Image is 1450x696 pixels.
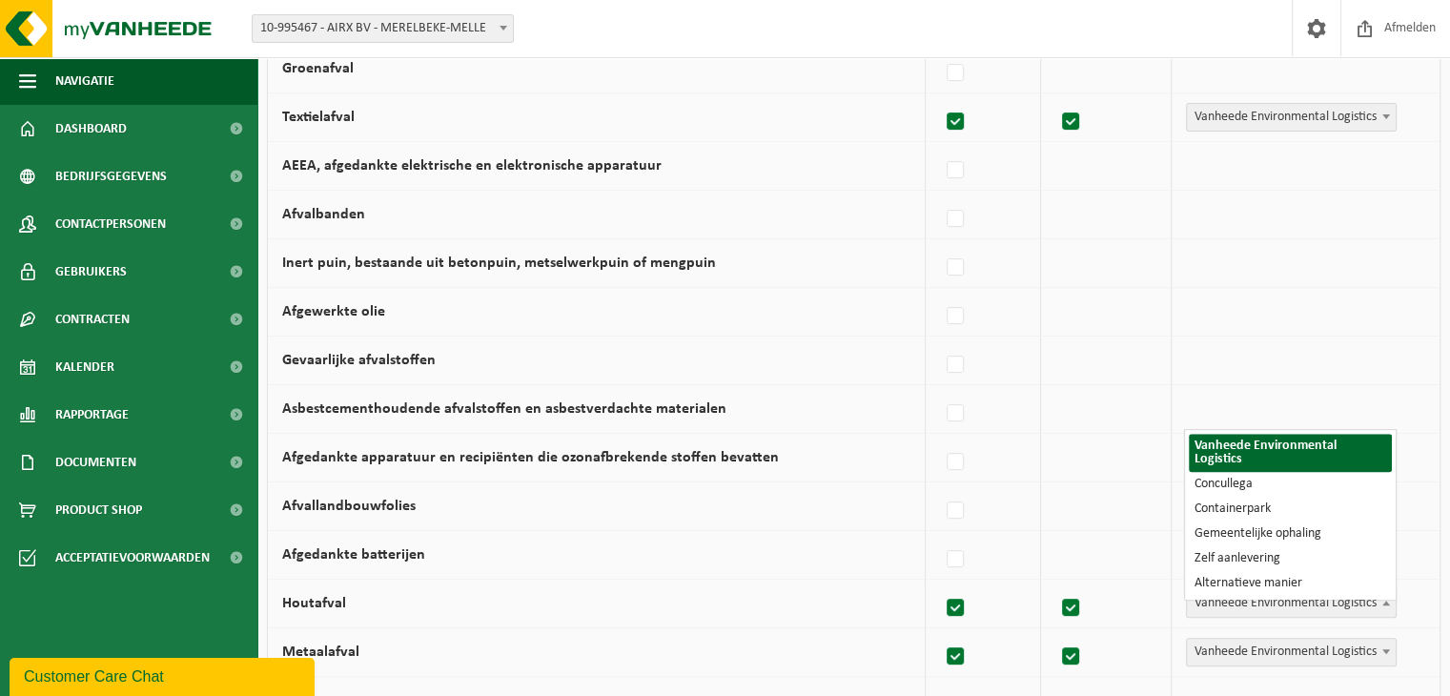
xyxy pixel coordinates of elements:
span: 10-995467 - AIRX BV - MERELBEKE-MELLE [252,14,514,43]
label: Gevaarlijke afvalstoffen [282,353,436,368]
li: Containerpark [1189,497,1392,522]
li: Zelf aanlevering [1189,546,1392,571]
label: Asbestcementhoudende afvalstoffen en asbestverdachte materialen [282,401,726,417]
span: Acceptatievoorwaarden [55,534,210,582]
label: Afgedankte batterijen [282,547,425,563]
label: Groenafval [282,61,354,76]
span: Vanheede Environmental Logistics [1187,639,1396,665]
span: Vanheede Environmental Logistics [1186,589,1397,618]
span: Vanheede Environmental Logistics [1187,590,1396,617]
li: Gemeentelijke ophaling [1189,522,1392,546]
span: Rapportage [55,391,129,439]
label: Afvallandbouwfolies [282,499,416,514]
label: Afvalbanden [282,207,365,222]
li: Alternatieve manier [1189,571,1392,596]
span: Navigatie [55,57,114,105]
span: Documenten [55,439,136,486]
span: 10-995467 - AIRX BV - MERELBEKE-MELLE [253,15,513,42]
label: Inert puin, bestaande uit betonpuin, metselwerkpuin of mengpuin [282,256,716,271]
label: Afgewerkte olie [282,304,385,319]
label: AEEA, afgedankte elektrische en elektronische apparatuur [282,158,662,174]
span: Gebruikers [55,248,127,296]
label: Metaalafval [282,645,359,660]
li: Vanheede Environmental Logistics [1189,434,1392,472]
span: Bedrijfsgegevens [55,153,167,200]
span: Vanheede Environmental Logistics [1187,104,1396,131]
label: Afgedankte apparatuur en recipiënten die ozonafbrekende stoffen bevatten [282,450,779,465]
span: Contactpersonen [55,200,166,248]
span: Kalender [55,343,114,391]
span: Vanheede Environmental Logistics [1186,638,1397,666]
li: Concullega [1189,472,1392,497]
span: Product Shop [55,486,142,534]
span: Contracten [55,296,130,343]
label: Houtafval [282,596,346,611]
span: Dashboard [55,105,127,153]
label: Textielafval [282,110,355,125]
span: Vanheede Environmental Logistics [1186,103,1397,132]
iframe: chat widget [10,654,318,696]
